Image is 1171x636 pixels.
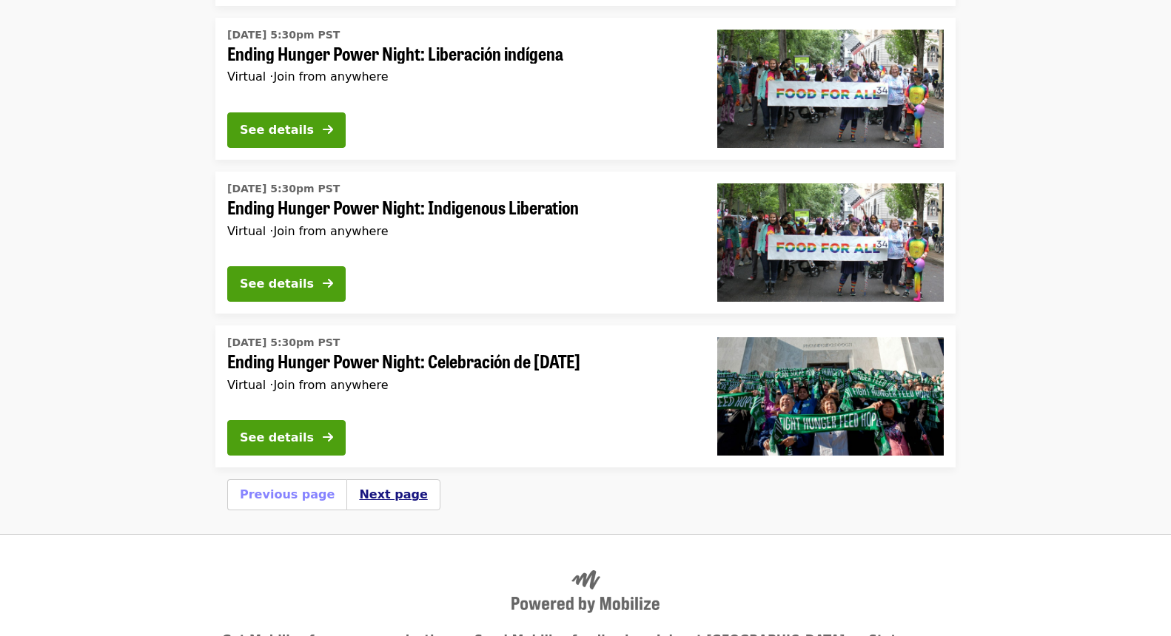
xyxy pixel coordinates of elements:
[240,275,314,293] div: See details
[240,486,335,504] button: Previous page
[240,487,335,501] a: Previous page
[359,487,427,501] a: Next page
[227,27,340,43] time: [DATE] 5:30pm PST
[227,351,694,372] span: Ending Hunger Power Night: Celebración de [DATE]
[227,335,340,351] time: [DATE] 5:30pm PST
[215,172,956,314] a: See details for "Ending Hunger Power Night: Indigenous Liberation"
[227,43,694,64] span: Ending Hunger Power Night: Liberación indígena
[323,277,333,291] i: arrow-right icon
[227,70,389,84] span: Virtual ·
[227,181,340,197] time: [DATE] 5:30pm PST
[511,570,660,613] img: Powered by Mobilize
[323,123,333,137] i: arrow-right icon
[215,325,956,467] a: See details for "Ending Hunger Power Night: Celebración de fin de año"
[273,70,388,84] span: Join from anywhere
[240,429,314,447] div: See details
[717,337,944,456] img: Ending Hunger Power Night: Celebración de fin de año organized by Oregon Food Bank
[227,420,346,456] button: See details
[273,378,388,392] span: Join from anywhere
[273,224,388,238] span: Join from anywhere
[227,112,346,148] button: See details
[227,224,389,238] span: Virtual ·
[215,18,956,160] a: See details for "Ending Hunger Power Night: Liberación indígena"
[323,430,333,444] i: arrow-right icon
[717,30,944,148] img: Ending Hunger Power Night: Liberación indígena organized by Oregon Food Bank
[240,121,314,139] div: See details
[359,486,427,504] button: Next page
[227,378,389,392] span: Virtual ·
[227,197,694,218] span: Ending Hunger Power Night: Indigenous Liberation
[227,266,346,302] button: See details
[717,183,944,302] img: Ending Hunger Power Night: Indigenous Liberation organized by Oregon Food Bank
